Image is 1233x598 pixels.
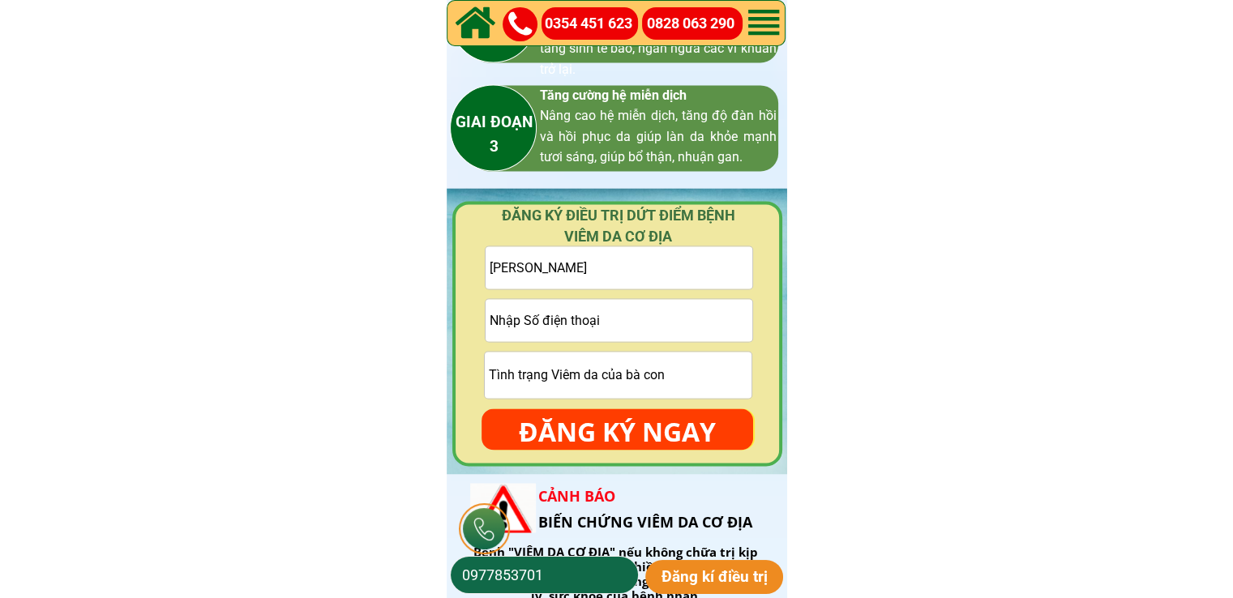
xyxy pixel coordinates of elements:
[647,12,743,36] a: 0828 063 290
[545,12,640,36] a: 0354 451 623
[538,486,615,506] span: CẢNH BÁO
[540,85,777,168] h3: Tăng cường hệ miễn dịch
[645,560,784,594] p: Đăng kí điều trị
[478,205,759,246] h4: ĐĂNG KÝ ĐIỀU TRỊ DỨT ĐIỂM BỆNH VIÊM DA CƠ ĐỊA
[485,352,751,398] input: Tình trạng Viêm da của bà con
[413,110,576,160] h3: GIAI ĐOẠN 3
[486,299,752,341] input: Vui lòng nhập ĐÚNG SỐ ĐIỆN THOẠI
[458,557,631,593] input: Số điện thoại
[538,483,779,536] h2: BIẾN CHỨNG VIÊM DA CƠ ĐỊA
[540,108,777,164] span: Nâng cao hệ miễn dịch, tăng độ đàn hồi và hồi phục da giúp làn da khỏe mạnh tươi sáng, giúp bổ th...
[486,246,752,288] input: Họ và tên
[482,408,753,455] p: ĐĂNG KÝ NGAY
